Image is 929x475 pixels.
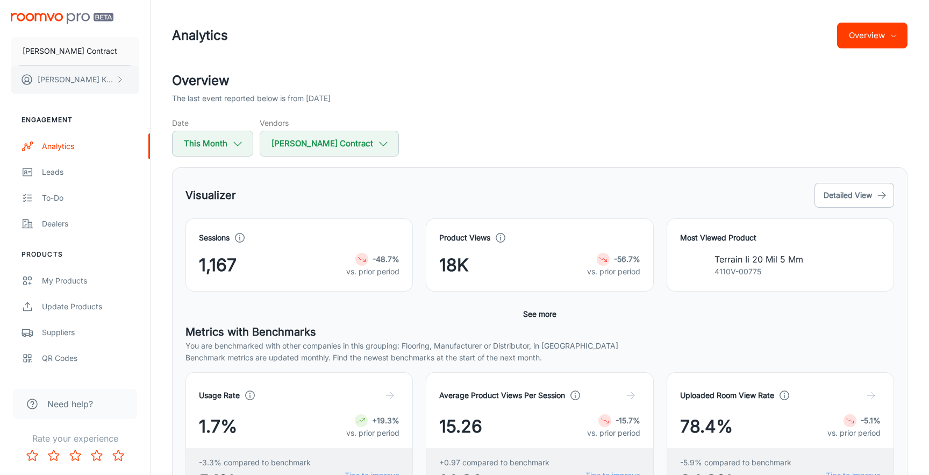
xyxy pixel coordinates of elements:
h5: Metrics with Benchmarks [185,324,894,340]
p: vs. prior period [346,266,399,278]
h5: Vendors [260,117,399,129]
p: [PERSON_NAME] Contract [23,45,117,57]
h4: Uploaded Room View Rate [680,389,774,401]
button: [PERSON_NAME] Contract [260,131,399,157]
span: Need help? [47,398,93,410]
img: Terrain Ii 20 Mil 5 Mm [680,252,706,278]
h4: Average Product Views Per Session [439,389,565,401]
button: Rate 3 star [65,445,86,466]
p: 4110V-00775 [714,266,803,278]
strong: -48.7% [373,254,399,264]
div: Analytics [42,140,139,152]
span: 15.26 [439,414,482,439]
strong: -15.7% [616,416,640,425]
button: Rate 4 star [86,445,108,466]
div: To-do [42,192,139,204]
button: Detailed View [814,183,894,208]
h2: Overview [172,71,907,90]
span: +0.97 compared to benchmark [439,457,549,469]
p: vs. prior period [346,427,399,439]
div: Update Products [42,301,139,313]
span: 78.4% [680,414,733,439]
strong: -5.1% [861,416,881,425]
img: Roomvo PRO Beta [11,13,113,24]
p: vs. prior period [587,266,640,278]
h4: Usage Rate [199,389,240,401]
div: Leads [42,166,139,178]
p: vs. prior period [827,427,881,439]
div: QR Codes [42,352,139,364]
p: vs. prior period [587,427,640,439]
p: Benchmark metrics are updated monthly. Find the newest benchmarks at the start of the next month. [185,352,894,364]
button: Overview [837,23,907,48]
h1: Analytics [172,26,228,45]
div: Dealers [42,218,139,230]
span: -3.3% compared to benchmark [199,457,311,469]
p: Rate your experience [9,432,141,445]
span: 1.7% [199,414,237,439]
p: [PERSON_NAME] King [38,74,113,86]
button: See more [519,304,561,324]
h4: Sessions [199,232,230,244]
button: Rate 2 star [43,445,65,466]
div: Suppliers [42,327,139,338]
strong: +19.3% [372,416,399,425]
button: This Month [172,131,253,157]
span: 18K [439,252,469,278]
p: Terrain Ii 20 Mil 5 Mm [714,253,803,266]
div: My Products [42,275,139,287]
span: -5.9% compared to benchmark [680,457,791,469]
span: 1,167 [199,252,237,278]
button: Rate 5 star [108,445,129,466]
p: You are benchmarked with other companies in this grouping: Flooring, Manufacturer or Distributor,... [185,340,894,352]
button: [PERSON_NAME] King [11,66,139,94]
button: [PERSON_NAME] Contract [11,37,139,65]
button: Rate 1 star [22,445,43,466]
h4: Product Views [439,232,490,244]
strong: -56.7% [614,254,640,264]
h5: Visualizer [185,187,236,203]
h5: Date [172,117,253,129]
p: The last event reported below is from [DATE] [172,93,331,104]
h4: Most Viewed Product [680,232,881,244]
